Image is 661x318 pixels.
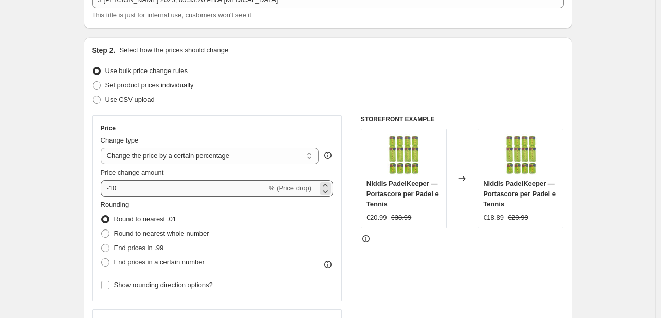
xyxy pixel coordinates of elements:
span: Round to nearest whole number [114,229,209,237]
h6: STOREFRONT EXAMPLE [361,115,564,123]
span: Use CSV upload [105,96,155,103]
span: This title is just for internal use, customers won't see it [92,11,251,19]
span: Change type [101,136,139,144]
div: help [323,150,333,161]
span: Niddis PadelKeeper — Portascore per Padel e Tennis [366,180,439,208]
span: Rounding [101,201,130,208]
img: S69bde7ae093241bfabb73b92a4fe61ccl_80x.webp [383,134,424,175]
span: % (Price drop) [269,184,311,192]
span: Niddis PadelKeeper — Portascore per Padel e Tennis [483,180,556,208]
span: Price change amount [101,169,164,176]
span: Set product prices individually [105,81,194,89]
p: Select how the prices should change [119,45,228,56]
div: €18.89 [483,213,504,223]
span: End prices in a certain number [114,258,205,266]
h2: Step 2. [92,45,116,56]
h3: Price [101,124,116,132]
img: S69bde7ae093241bfabb73b92a4fe61ccl_80x.webp [500,134,541,175]
strike: €38.99 [391,213,412,223]
input: -15 [101,180,267,197]
div: €20.99 [366,213,387,223]
span: Use bulk price change rules [105,67,188,75]
span: End prices in .99 [114,244,164,252]
span: Show rounding direction options? [114,281,213,289]
span: Round to nearest .01 [114,215,176,223]
strike: €20.99 [508,213,528,223]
